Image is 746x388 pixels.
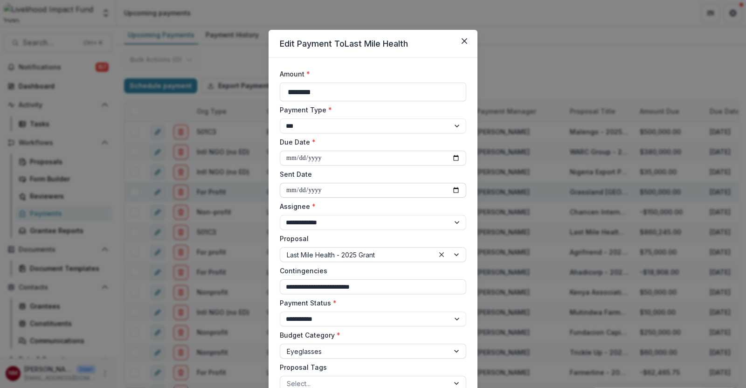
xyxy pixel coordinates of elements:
[280,298,461,308] label: Payment Status
[280,266,461,276] label: Contingencies
[280,330,461,340] label: Budget Category
[269,30,477,58] header: Edit Payment To Last Mile Health
[457,34,472,48] button: Close
[436,249,447,260] div: Clear selected options
[280,105,461,115] label: Payment Type
[280,69,461,79] label: Amount
[280,169,461,179] label: Sent Date
[280,234,461,243] label: Proposal
[280,201,461,211] label: Assignee
[280,362,461,372] label: Proposal Tags
[280,137,461,147] label: Due Date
